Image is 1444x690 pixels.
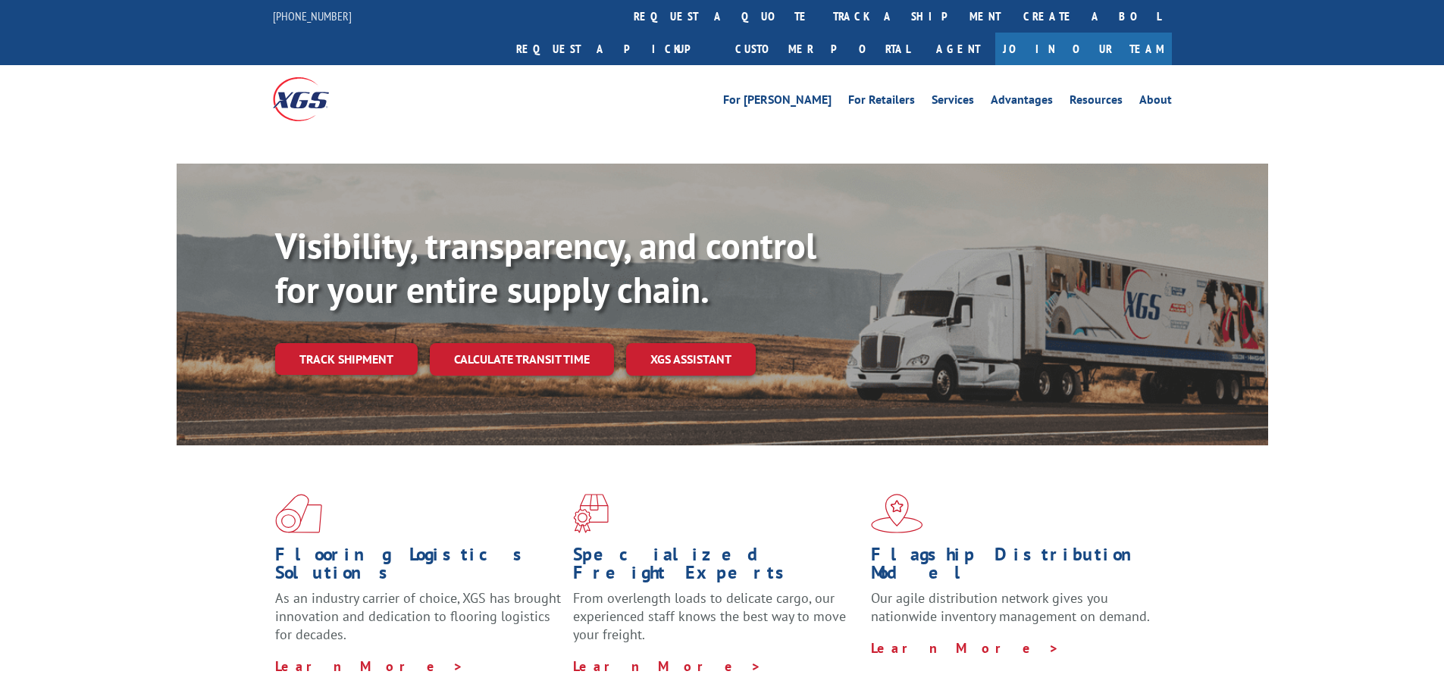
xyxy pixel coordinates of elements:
[1139,94,1172,111] a: About
[626,343,756,376] a: XGS ASSISTANT
[991,94,1053,111] a: Advantages
[275,343,418,375] a: Track shipment
[273,8,352,23] a: [PHONE_NUMBER]
[932,94,974,111] a: Services
[1070,94,1123,111] a: Resources
[871,545,1157,589] h1: Flagship Distribution Model
[573,657,762,675] a: Learn More >
[275,222,816,313] b: Visibility, transparency, and control for your entire supply chain.
[430,343,614,376] a: Calculate transit time
[921,33,995,65] a: Agent
[275,494,322,533] img: xgs-icon-total-supply-chain-intelligence-red
[505,33,724,65] a: Request a pickup
[275,545,562,589] h1: Flooring Logistics Solutions
[573,589,860,657] p: From overlength loads to delicate cargo, our experienced staff knows the best way to move your fr...
[275,657,464,675] a: Learn More >
[724,33,921,65] a: Customer Portal
[275,589,561,643] span: As an industry carrier of choice, XGS has brought innovation and dedication to flooring logistics...
[995,33,1172,65] a: Join Our Team
[848,94,915,111] a: For Retailers
[573,494,609,533] img: xgs-icon-focused-on-flooring-red
[871,494,923,533] img: xgs-icon-flagship-distribution-model-red
[871,639,1060,657] a: Learn More >
[871,589,1150,625] span: Our agile distribution network gives you nationwide inventory management on demand.
[723,94,832,111] a: For [PERSON_NAME]
[573,545,860,589] h1: Specialized Freight Experts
